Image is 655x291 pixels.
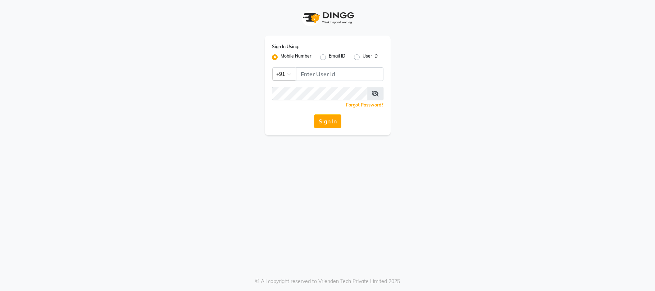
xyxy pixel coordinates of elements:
[272,44,299,50] label: Sign In Using:
[296,67,383,81] input: Username
[299,7,356,28] img: logo1.svg
[363,53,378,62] label: User ID
[272,87,367,100] input: Username
[329,53,345,62] label: Email ID
[314,114,341,128] button: Sign In
[346,102,383,108] a: Forgot Password?
[281,53,311,62] label: Mobile Number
